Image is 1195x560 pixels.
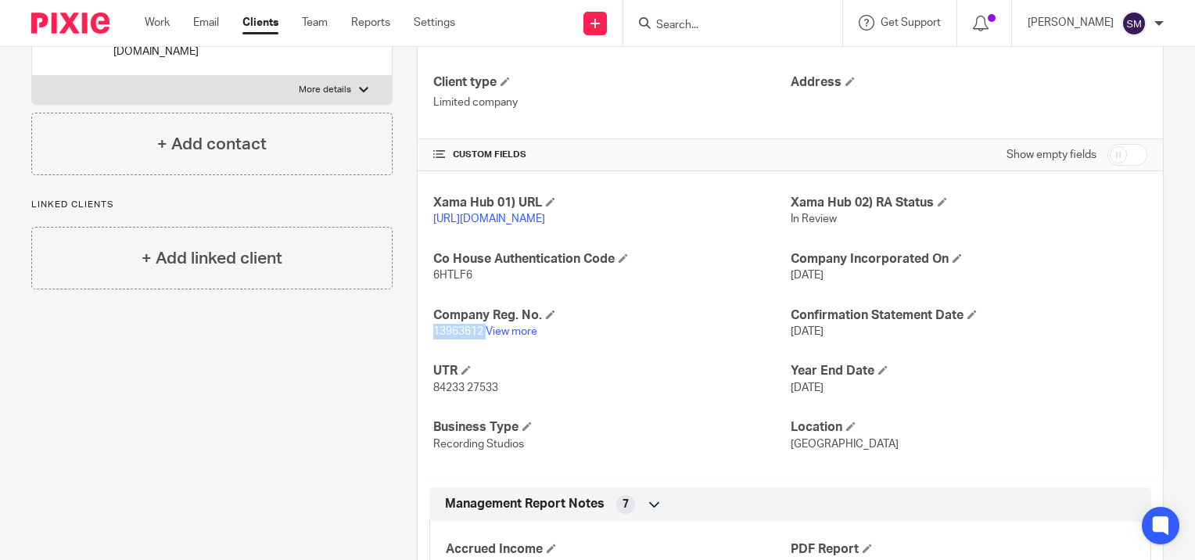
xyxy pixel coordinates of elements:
span: 7 [623,497,629,512]
h4: Xama Hub 02) RA Status [791,195,1147,211]
a: [URL][DOMAIN_NAME] [433,214,545,224]
span: 6HTLF6 [433,270,472,281]
p: Linked clients [31,199,393,211]
p: Limited company [433,95,790,110]
h4: Client type [433,74,790,91]
h4: Accrued Income [446,541,790,558]
h4: Xama Hub 01) URL [433,195,790,211]
input: Search [655,19,795,33]
span: Management Report Notes [445,496,605,512]
span: In Review [791,214,837,224]
h4: Confirmation Statement Date [791,307,1147,324]
span: [DATE] [791,326,824,337]
h4: Co House Authentication Code [433,251,790,267]
h4: Company Reg. No. [433,307,790,324]
img: svg%3E [1121,11,1147,36]
img: Pixie [31,13,109,34]
h4: PDF Report [791,541,1135,558]
p: More details [299,84,351,96]
span: [DATE] [791,270,824,281]
a: Clients [242,15,278,31]
span: 13963612 [433,326,483,337]
h4: Business Type [433,419,790,436]
a: Reports [351,15,390,31]
h4: Location [791,419,1147,436]
p: [PERSON_NAME] [1028,15,1114,31]
a: Work [145,15,170,31]
h4: Address [791,74,1147,91]
h4: CUSTOM FIELDS [433,149,790,161]
h4: Company Incorporated On [791,251,1147,267]
h4: UTR [433,363,790,379]
a: Email [193,15,219,31]
span: [GEOGRAPHIC_DATA] [791,439,899,450]
span: 84233 27533 [433,382,498,393]
span: [DATE] [791,382,824,393]
span: Recording Studios [433,439,524,450]
span: Get Support [881,17,941,28]
h4: + Add linked client [142,246,282,271]
h4: + Add contact [157,132,267,156]
label: Show empty fields [1007,147,1096,163]
a: Team [302,15,328,31]
a: Settings [414,15,455,31]
h4: Year End Date [791,363,1147,379]
a: View more [486,326,537,337]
